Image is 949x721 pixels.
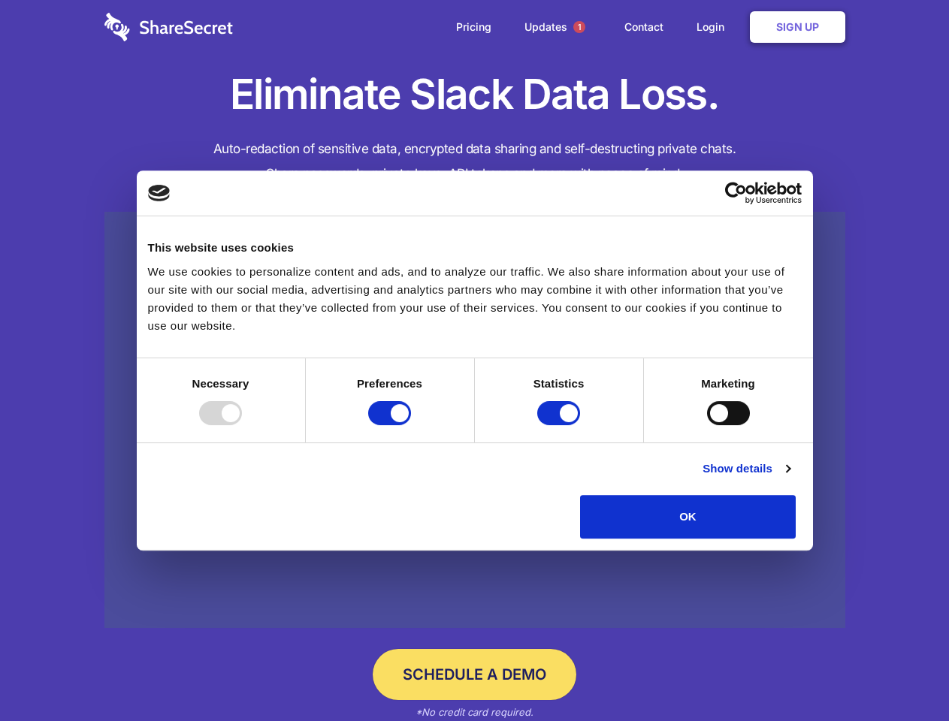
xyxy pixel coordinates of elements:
img: logo-wordmark-white-trans-d4663122ce5f474addd5e946df7df03e33cb6a1c49d2221995e7729f52c070b2.svg [104,13,233,41]
button: OK [580,495,796,538]
div: We use cookies to personalize content and ads, and to analyze our traffic. We also share informat... [148,263,802,335]
strong: Necessary [192,377,249,390]
em: *No credit card required. [416,706,533,718]
a: Sign Up [750,11,845,43]
a: Schedule a Demo [373,649,576,700]
strong: Statistics [533,377,585,390]
h1: Eliminate Slack Data Loss. [104,68,845,122]
div: This website uses cookies [148,239,802,257]
a: Pricing [441,4,506,50]
span: 1 [573,21,585,33]
strong: Marketing [701,377,755,390]
a: Show details [703,460,790,478]
strong: Preferences [357,377,422,390]
a: Usercentrics Cookiebot - opens in a new window [670,182,802,204]
a: Wistia video thumbnail [104,212,845,629]
a: Contact [609,4,679,50]
h4: Auto-redaction of sensitive data, encrypted data sharing and self-destructing private chats. Shar... [104,137,845,186]
a: Login [682,4,747,50]
img: logo [148,185,171,201]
